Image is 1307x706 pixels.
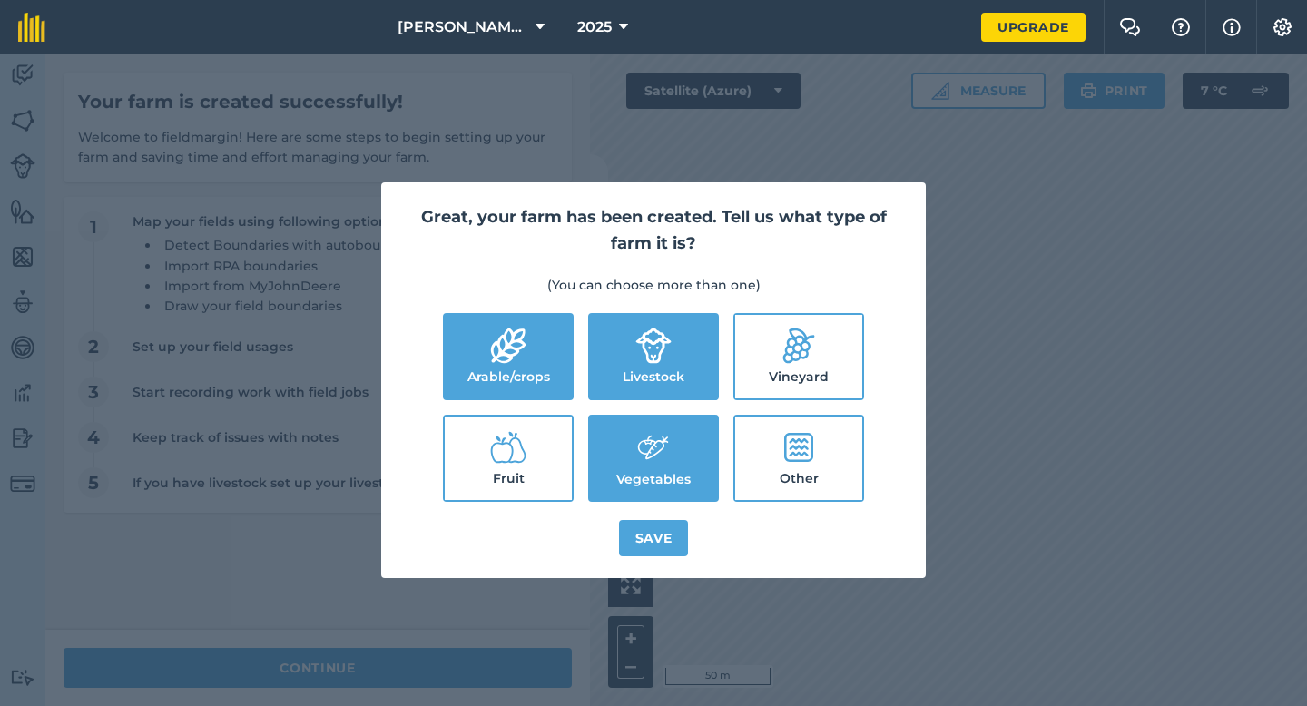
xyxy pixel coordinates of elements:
img: svg+xml;base64,PHN2ZyB4bWxucz0iaHR0cDovL3d3dy53My5vcmcvMjAwMC9zdmciIHdpZHRoPSIxNyIgaGVpZ2h0PSIxNy... [1223,16,1241,38]
label: Livestock [590,315,717,398]
img: Two speech bubbles overlapping with the left bubble in the forefront [1119,18,1141,36]
img: A cog icon [1272,18,1293,36]
label: Arable/crops [445,315,572,398]
a: Upgrade [981,13,1086,42]
h2: Great, your farm has been created. Tell us what type of farm it is? [403,204,904,257]
label: Fruit [445,417,572,500]
label: Vegetables [590,417,717,500]
button: Save [619,520,689,556]
label: Other [735,417,862,500]
img: A question mark icon [1170,18,1192,36]
p: (You can choose more than one) [403,275,904,295]
img: fieldmargin Logo [18,13,45,42]
span: 2025 [577,16,612,38]
span: [PERSON_NAME] & Sons Farming LTD [398,16,528,38]
label: Vineyard [735,315,862,398]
